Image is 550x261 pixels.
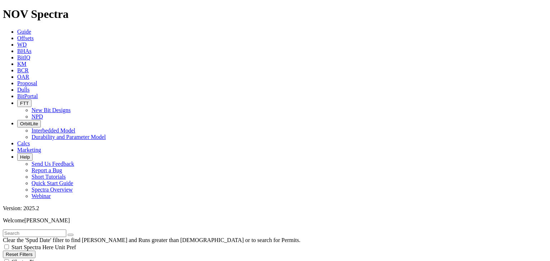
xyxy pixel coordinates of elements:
input: Search [3,229,66,237]
button: FTT [17,100,32,107]
a: BitIQ [17,54,30,61]
a: BHAs [17,48,32,54]
span: Start Spectra Here [11,244,53,250]
a: NPD [32,113,43,120]
button: OrbitLite [17,120,41,127]
a: Spectra Overview [32,187,73,193]
a: WD [17,42,27,48]
a: Short Tutorials [32,174,66,180]
a: KM [17,61,26,67]
span: Help [20,154,30,160]
a: Calcs [17,140,30,146]
span: FTT [20,101,29,106]
span: OrbitLite [20,121,38,126]
a: Dulls [17,87,30,93]
p: Welcome [3,217,547,224]
a: Durability and Parameter Model [32,134,106,140]
input: Start Spectra Here [4,245,9,249]
a: OAR [17,74,29,80]
button: Help [17,153,33,161]
a: Offsets [17,35,34,41]
a: Proposal [17,80,37,86]
a: BitPortal [17,93,38,99]
a: Guide [17,29,31,35]
div: Version: 2025.2 [3,205,547,212]
h1: NOV Spectra [3,8,547,21]
a: Quick Start Guide [32,180,73,186]
a: Webinar [32,193,51,199]
span: [PERSON_NAME] [24,217,70,223]
span: Clear the 'Spud Date' filter to find [PERSON_NAME] and Runs greater than [DEMOGRAPHIC_DATA] or to... [3,237,300,243]
a: New Bit Designs [32,107,71,113]
a: Send Us Feedback [32,161,74,167]
a: Marketing [17,147,41,153]
a: Interbedded Model [32,127,75,134]
span: Unit Pref [55,244,76,250]
a: Report a Bug [32,167,62,173]
a: BCR [17,67,29,73]
button: Reset Filters [3,251,35,258]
